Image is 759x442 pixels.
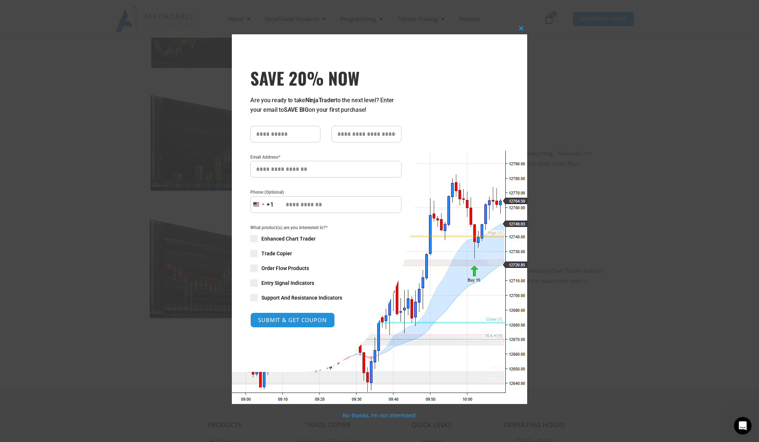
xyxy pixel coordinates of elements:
span: Support And Resistance Indicators [261,294,342,301]
span: Order Flow Products [261,265,309,272]
span: Entry Signal Indicators [261,279,314,287]
div: +1 [267,200,274,210]
span: Trade Copier [261,250,292,257]
label: Enhanced Chart Trader [250,235,402,242]
label: Entry Signal Indicators [250,279,402,287]
label: Phone (Optional) [250,189,402,196]
label: Order Flow Products [250,265,402,272]
label: Email Address [250,153,402,161]
strong: NinjaTrader [305,97,336,104]
iframe: Intercom live chat [734,417,752,435]
span: SAVE 20% NOW [250,68,402,88]
button: SUBMIT & GET COUPON [250,312,335,328]
span: Enhanced Chart Trader [261,235,316,242]
button: Selected country [250,196,274,213]
span: What product(s) are you interested in? [250,224,402,231]
label: Trade Copier [250,250,402,257]
p: Are you ready to take to the next level? Enter your email to on your first purchase! [250,96,402,115]
a: No thanks, I’m not interested! [343,412,416,419]
label: Support And Resistance Indicators [250,294,402,301]
strong: SAVE BIG [284,106,309,113]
